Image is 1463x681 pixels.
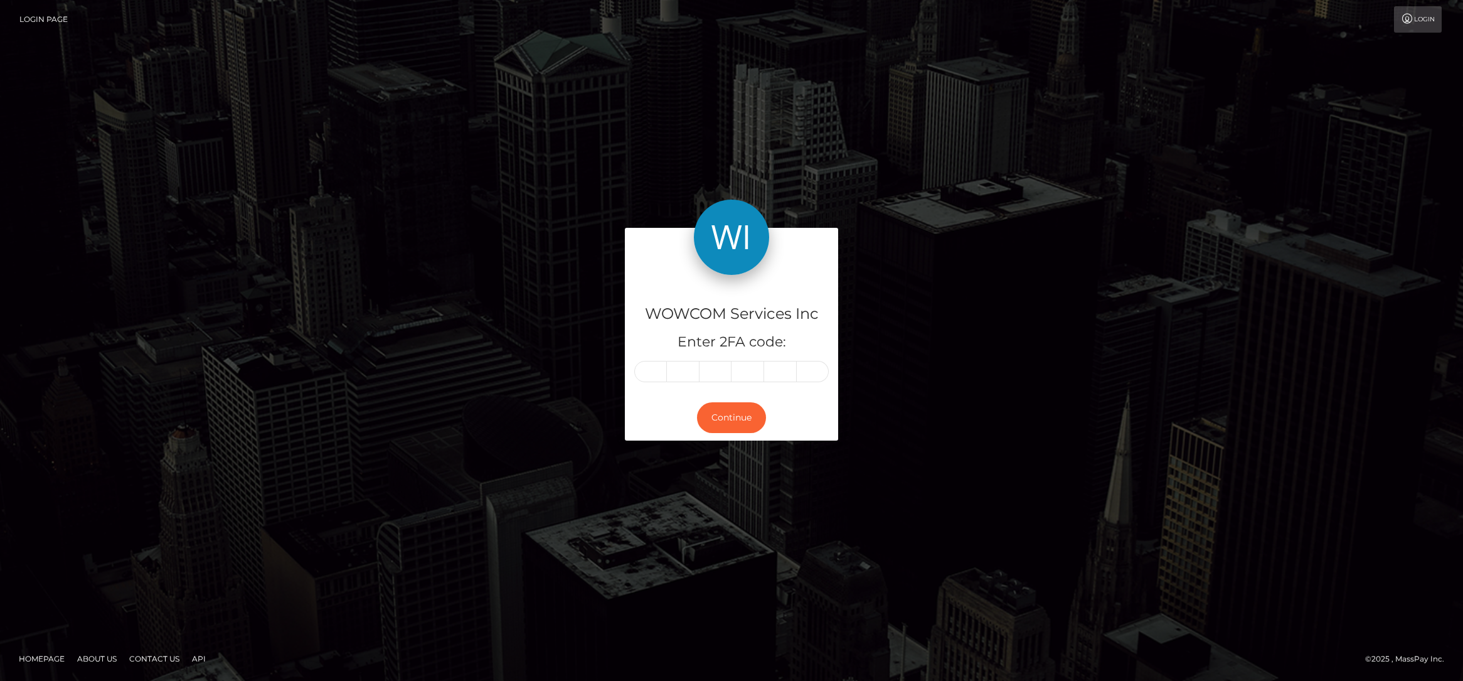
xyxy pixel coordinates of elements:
img: WOWCOM Services Inc [694,200,769,275]
h5: Enter 2FA code: [634,333,829,352]
a: Homepage [14,649,70,668]
a: About Us [72,649,122,668]
a: Login Page [19,6,68,33]
a: Login [1394,6,1442,33]
a: Contact Us [124,649,184,668]
button: Continue [697,402,766,433]
div: © 2025 , MassPay Inc. [1365,652,1454,666]
a: API [187,649,211,668]
h4: WOWCOM Services Inc [634,303,829,325]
